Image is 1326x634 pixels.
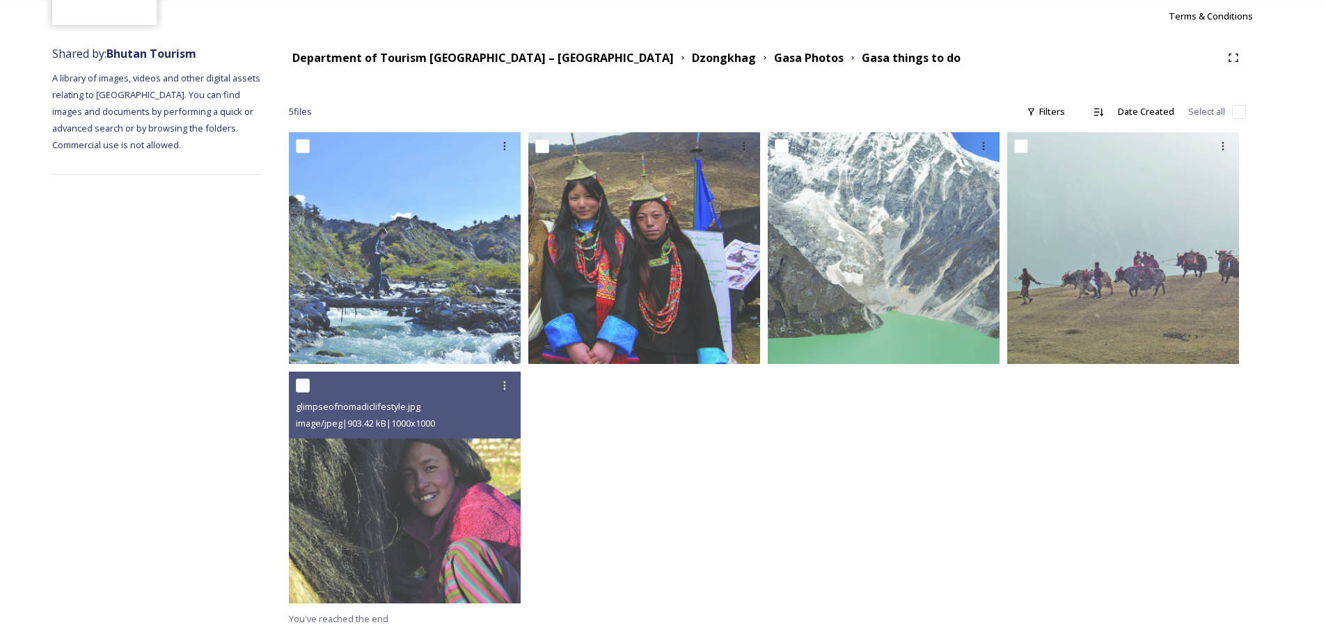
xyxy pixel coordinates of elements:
img: High mountain treks.jpg [289,132,521,364]
span: Select all [1188,105,1225,118]
a: Terms & Conditions [1169,8,1274,24]
span: Shared by: [52,46,196,61]
strong: Department of Tourism [GEOGRAPHIC_DATA] – [GEOGRAPHIC_DATA] [292,50,674,65]
img: visitglaciallake.jpg [768,132,1000,364]
div: Date Created [1111,98,1181,125]
strong: Gasa things to do [862,50,961,65]
strong: Dzongkhag [692,50,756,65]
span: A library of images, videos and other digital assets relating to [GEOGRAPHIC_DATA]. You can find ... [52,72,262,151]
span: glimpseofnomadiclifestyle.jpg [296,400,420,413]
div: Filters [1020,98,1072,125]
strong: Bhutan Tourism [106,46,196,61]
img: Try the traditional attire.jpg [528,132,760,364]
strong: Gasa Photos [774,50,844,65]
span: You've reached the end [289,612,388,625]
img: seeyaksatthefestival.jpg [1007,132,1239,364]
img: glimpseofnomadiclifestyle.jpg [289,372,521,603]
span: 5 file s [289,105,312,118]
span: image/jpeg | 903.42 kB | 1000 x 1000 [296,417,435,429]
span: Terms & Conditions [1169,10,1253,22]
